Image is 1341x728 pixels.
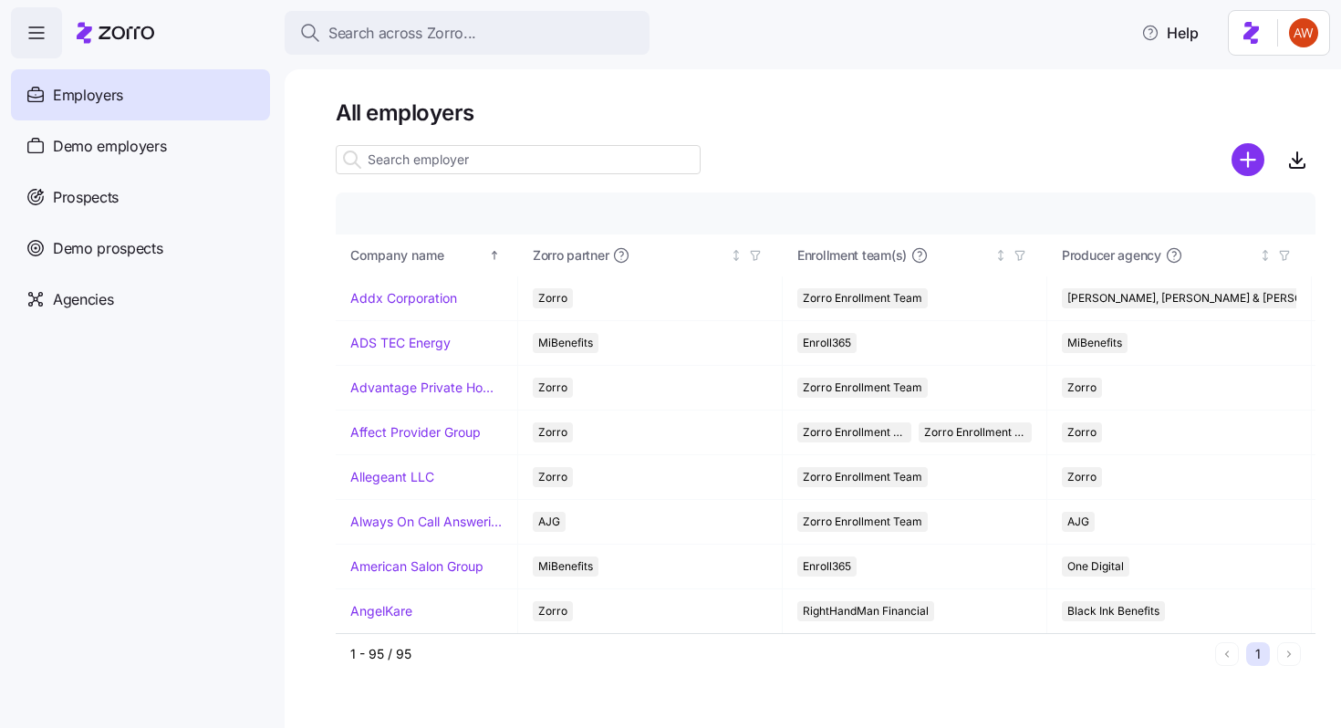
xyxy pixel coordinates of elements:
[11,69,270,120] a: Employers
[336,99,1315,127] h1: All employers
[1259,249,1272,262] div: Not sorted
[11,223,270,274] a: Demo prospects
[1067,333,1122,353] span: MiBenefits
[11,274,270,325] a: Agencies
[1067,422,1097,442] span: Zorro
[1141,22,1199,44] span: Help
[538,512,560,532] span: AJG
[11,172,270,223] a: Prospects
[538,422,567,442] span: Zorro
[350,557,483,576] a: American Salon Group
[533,246,608,265] span: Zorro partner
[803,601,929,621] span: RightHandMan Financial
[488,249,501,262] div: Sorted ascending
[350,513,503,531] a: Always On Call Answering Service
[1062,246,1161,265] span: Producer agency
[1127,15,1213,51] button: Help
[350,379,503,397] a: Advantage Private Home Care
[350,602,412,620] a: AngelKare
[538,288,567,308] span: Zorro
[730,249,743,262] div: Not sorted
[538,333,593,353] span: MiBenefits
[1246,642,1270,666] button: 1
[285,11,650,55] button: Search across Zorro...
[1067,467,1097,487] span: Zorro
[803,467,922,487] span: Zorro Enrollment Team
[350,334,451,352] a: ADS TEC Energy
[336,234,518,276] th: Company nameSorted ascending
[336,145,701,174] input: Search employer
[350,423,481,442] a: Affect Provider Group
[350,645,1208,663] div: 1 - 95 / 95
[11,120,270,172] a: Demo employers
[1067,601,1159,621] span: Black Ink Benefits
[538,556,593,577] span: MiBenefits
[1067,556,1124,577] span: One Digital
[803,556,851,577] span: Enroll365
[803,378,922,398] span: Zorro Enrollment Team
[803,512,922,532] span: Zorro Enrollment Team
[53,84,123,107] span: Employers
[53,237,163,260] span: Demo prospects
[803,333,851,353] span: Enroll365
[797,246,907,265] span: Enrollment team(s)
[53,135,167,158] span: Demo employers
[1277,642,1301,666] button: Next page
[538,467,567,487] span: Zorro
[53,288,113,311] span: Agencies
[538,378,567,398] span: Zorro
[1067,378,1097,398] span: Zorro
[1067,512,1089,532] span: AJG
[783,234,1047,276] th: Enrollment team(s)Not sorted
[924,422,1027,442] span: Zorro Enrollment Experts
[350,289,457,307] a: Addx Corporation
[1289,18,1318,47] img: 3c671664b44671044fa8929adf5007c6
[1215,642,1239,666] button: Previous page
[1232,143,1264,176] svg: add icon
[518,234,783,276] th: Zorro partnerNot sorted
[994,249,1007,262] div: Not sorted
[53,186,119,209] span: Prospects
[803,422,906,442] span: Zorro Enrollment Team
[538,601,567,621] span: Zorro
[1047,234,1312,276] th: Producer agencyNot sorted
[350,245,485,265] div: Company name
[803,288,922,308] span: Zorro Enrollment Team
[350,468,434,486] a: Allegeant LLC
[328,22,476,45] span: Search across Zorro...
